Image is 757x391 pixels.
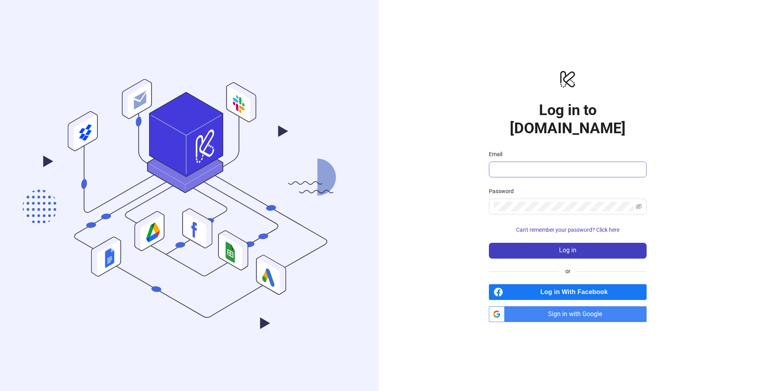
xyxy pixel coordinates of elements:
[489,224,647,236] button: Can't remember your password? Click here
[559,267,577,276] span: or
[508,306,647,322] span: Sign in with Google
[489,150,507,158] label: Email
[516,227,619,233] span: Can't remember your password? Click here
[494,165,640,174] input: Email
[559,247,576,254] span: Log in
[489,227,647,233] a: Can't remember your password? Click here
[489,306,647,322] a: Sign in with Google
[489,284,647,300] a: Log in With Facebook
[636,203,642,210] span: eye-invisible
[489,187,519,195] label: Password
[489,243,647,259] button: Log in
[494,202,634,211] input: Password
[506,284,647,300] span: Log in With Facebook
[489,101,647,137] h1: Log in to [DOMAIN_NAME]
